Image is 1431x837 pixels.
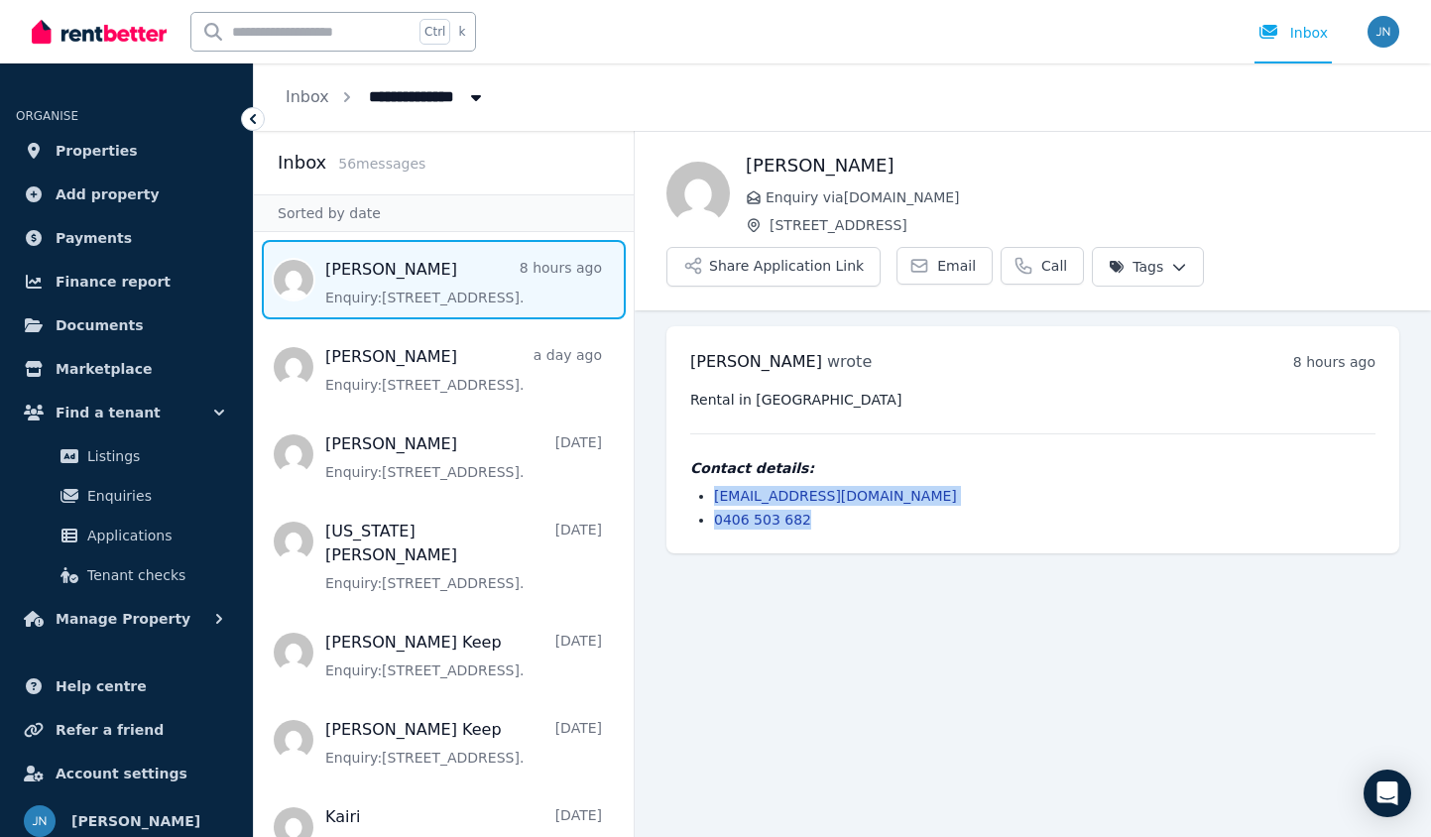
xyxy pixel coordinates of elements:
img: Jason Nissen [1368,16,1399,48]
h1: [PERSON_NAME] [746,152,1399,179]
span: Tags [1109,257,1163,277]
span: Email [937,256,976,276]
span: Help centre [56,674,147,698]
a: [PERSON_NAME] Keep[DATE]Enquiry:[STREET_ADDRESS]. [325,631,602,680]
a: Finance report [16,262,237,301]
span: [STREET_ADDRESS] [770,215,1399,235]
span: Properties [56,139,138,163]
span: Account settings [56,762,187,785]
a: Enquiries [24,476,229,516]
div: Open Intercom Messenger [1364,770,1411,817]
span: Payments [56,226,132,250]
span: 56 message s [338,156,425,172]
span: Call [1041,256,1067,276]
a: Add property [16,175,237,214]
span: Add property [56,182,160,206]
span: Enquiry via [DOMAIN_NAME] [766,187,1399,207]
span: [PERSON_NAME] [690,352,822,371]
a: [US_STATE][PERSON_NAME][DATE]Enquiry:[STREET_ADDRESS]. [325,520,602,593]
span: Listings [87,444,221,468]
div: Inbox [1258,23,1328,43]
span: k [458,24,465,40]
span: Marketplace [56,357,152,381]
span: Ctrl [419,19,450,45]
a: Inbox [286,87,329,106]
img: Norah Uluilakeba [666,162,730,225]
a: [EMAIL_ADDRESS][DOMAIN_NAME] [714,488,957,504]
img: Jason Nissen [24,805,56,837]
span: [PERSON_NAME] [71,809,200,833]
span: Refer a friend [56,718,164,742]
span: ORGANISE [16,109,78,123]
span: Manage Property [56,607,190,631]
a: 0406 503 682 [714,512,811,528]
a: Payments [16,218,237,258]
span: Finance report [56,270,171,294]
span: Tenant checks [87,563,221,587]
h4: Contact details: [690,458,1375,478]
a: Documents [16,305,237,345]
button: Share Application Link [666,247,881,287]
a: Refer a friend [16,710,237,750]
span: Applications [87,524,221,547]
span: Enquiries [87,484,221,508]
a: [PERSON_NAME]8 hours agoEnquiry:[STREET_ADDRESS]. [325,258,602,307]
a: Marketplace [16,349,237,389]
button: Manage Property [16,599,237,639]
a: Email [896,247,993,285]
a: [PERSON_NAME]a day agoEnquiry:[STREET_ADDRESS]. [325,345,602,395]
a: Help centre [16,666,237,706]
button: Tags [1092,247,1204,287]
time: 8 hours ago [1293,354,1375,370]
button: Find a tenant [16,393,237,432]
div: Sorted by date [254,194,634,232]
a: Account settings [16,754,237,793]
span: Find a tenant [56,401,161,424]
a: Tenant checks [24,555,229,595]
span: wrote [827,352,872,371]
a: Call [1001,247,1084,285]
a: Listings [24,436,229,476]
span: Documents [56,313,144,337]
nav: Breadcrumb [254,63,518,131]
a: Properties [16,131,237,171]
a: Applications [24,516,229,555]
img: RentBetter [32,17,167,47]
a: [PERSON_NAME] Keep[DATE]Enquiry:[STREET_ADDRESS]. [325,718,602,768]
a: [PERSON_NAME][DATE]Enquiry:[STREET_ADDRESS]. [325,432,602,482]
pre: Rental in [GEOGRAPHIC_DATA] [690,390,1375,410]
h2: Inbox [278,149,326,177]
